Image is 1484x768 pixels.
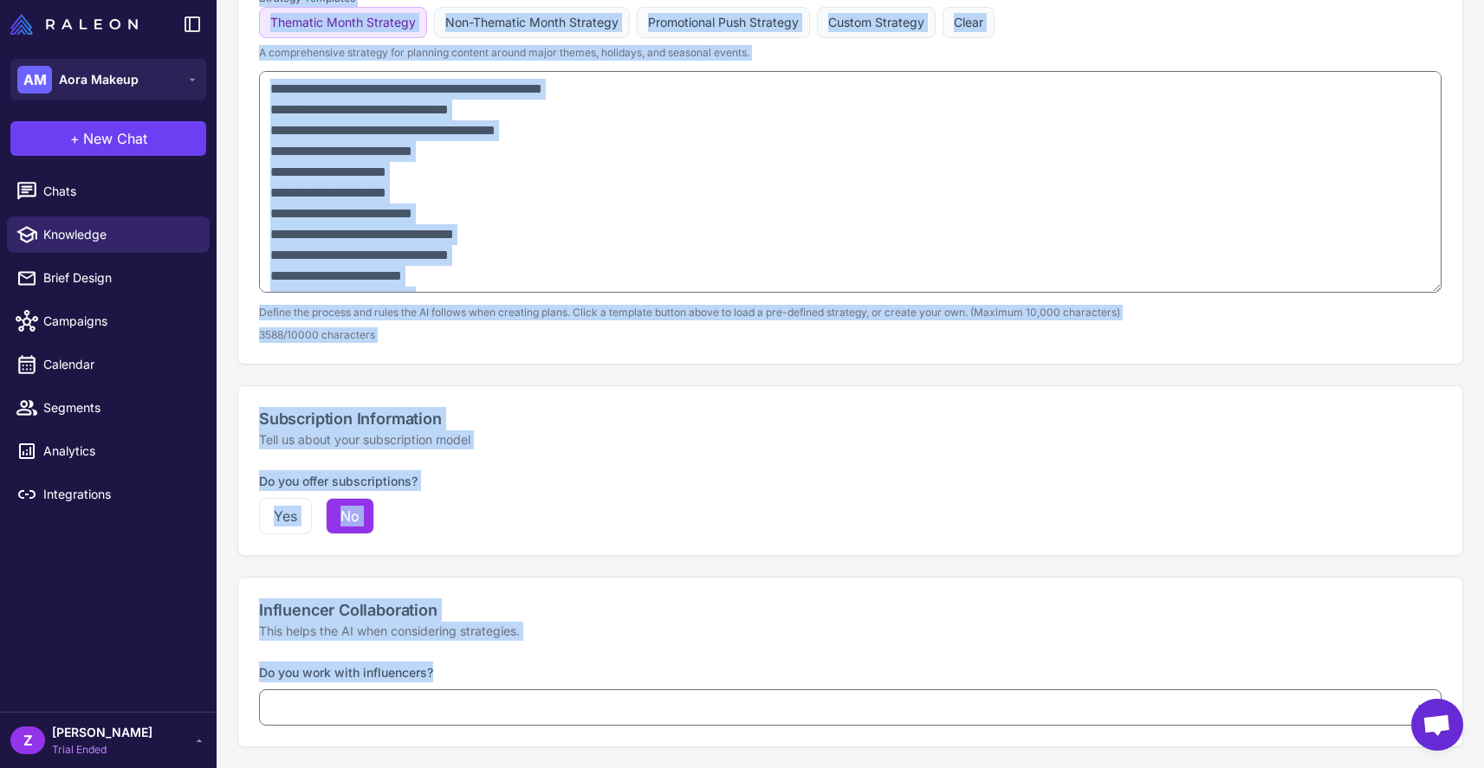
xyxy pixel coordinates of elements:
[10,121,206,156] button: +New Chat
[259,430,1442,449] p: Tell us about your subscription model
[259,665,433,680] label: Do you work with influencers?
[259,45,1442,61] p: A comprehensive strategy for planning content around major themes, holidays, and seasonal events.
[43,442,196,461] span: Analytics
[943,7,995,38] button: Clear
[52,742,152,758] span: Trial Ended
[259,7,427,38] button: Thematic Month Strategy
[259,305,1442,320] p: Define the process and rules the AI follows when creating plans. Click a template button above to...
[1411,699,1463,751] div: Open chat
[259,327,1442,343] p: 3588/10000 characters
[259,598,1442,622] h2: Influencer Collaboration
[10,14,145,35] a: Raleon Logo
[7,216,210,253] a: Knowledge
[43,355,196,374] span: Calendar
[10,14,138,35] img: Raleon Logo
[10,59,206,100] button: AMAora Makeup
[52,723,152,742] span: [PERSON_NAME]
[7,260,210,296] a: Brief Design
[43,225,196,244] span: Knowledge
[434,7,630,38] button: Non-Thematic Month Strategy
[43,485,196,504] span: Integrations
[7,346,210,383] a: Calendar
[7,433,210,469] a: Analytics
[10,726,45,754] div: Z
[259,622,1442,641] p: This helps the AI when considering strategies.
[43,312,196,331] span: Campaigns
[259,498,312,534] button: Yes
[83,128,147,149] span: New Chat
[43,268,196,287] span: Brief Design
[70,128,80,149] span: +
[637,7,810,38] button: Promotional Push Strategy
[59,70,139,89] span: Aora Makeup
[7,173,210,210] a: Chats
[7,303,210,339] a: Campaigns
[43,398,196,417] span: Segments
[259,474,418,488] label: Do you offer subscriptions?
[43,182,196,201] span: Chats
[326,498,374,534] button: No
[817,7,936,38] button: Custom Strategy
[17,66,52,94] div: AM
[7,476,210,513] a: Integrations
[7,390,210,426] a: Segments
[259,407,1442,430] h2: Subscription Information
